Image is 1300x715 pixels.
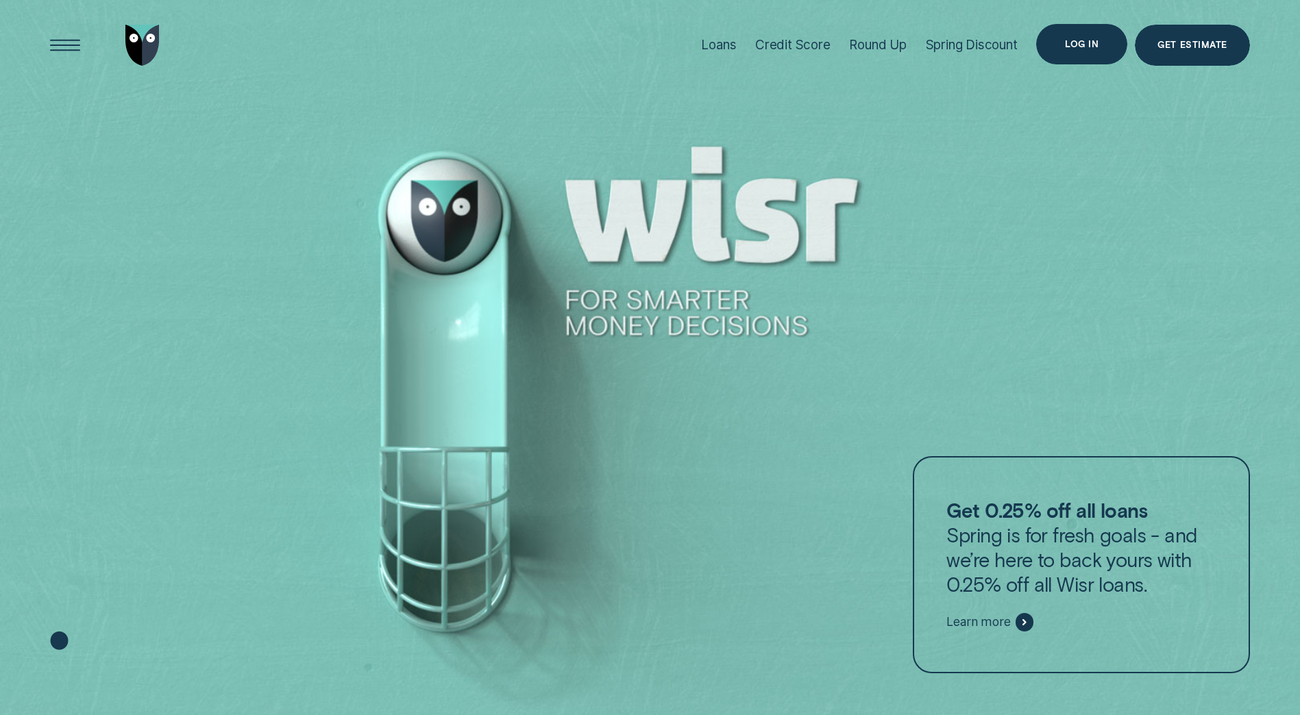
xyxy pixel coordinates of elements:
[946,614,1010,629] span: Learn more
[45,25,86,66] button: Open Menu
[755,37,831,53] div: Credit Score
[946,498,1147,522] strong: Get 0.25% off all loans
[1036,24,1127,65] button: Log in
[1065,40,1099,49] div: Log in
[849,37,907,53] div: Round Up
[913,456,1250,673] a: Get 0.25% off all loansSpring is for fresh goals - and we’re here to back yours with 0.25% off al...
[1135,25,1250,66] a: Get Estimate
[946,498,1216,597] p: Spring is for fresh goals - and we’re here to back yours with 0.25% off all Wisr loans.
[926,37,1018,53] div: Spring Discount
[125,25,160,66] img: Wisr
[701,37,736,53] div: Loans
